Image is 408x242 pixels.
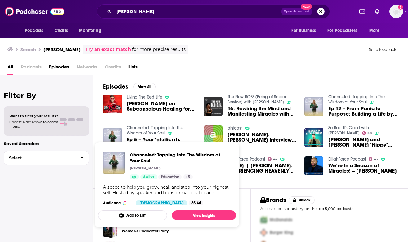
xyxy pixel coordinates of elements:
span: We’re In a Season of Miracles! – [PERSON_NAME] [328,163,398,174]
span: Podcasts [21,62,42,75]
span: [PERSON_NAME], [PERSON_NAME] Interview: Artist as curator [228,132,297,143]
img: Ep 12 – From Panic to Purpose: Building a Life by Inner Guidance with Julie Reisler and Julie Edm... [304,97,323,116]
button: View All [133,83,156,90]
a: Charts [51,25,72,37]
span: Ep 12 – From Panic to Purpose: Building a Life by Inner Guidance with [PERSON_NAME] and [PERSON_N... [328,106,398,117]
span: Charts [55,26,68,35]
span: For Business [291,26,316,35]
a: Show notifications dropdown [372,6,382,17]
span: Active [143,174,155,180]
h2: Episodes [103,83,128,90]
span: Choose a tab above to access filters. [9,120,58,129]
a: Channeled: Tapping Into The Wisdom of Your Soul [127,125,183,136]
button: Open AdvancedNew [281,8,312,15]
a: Channeled: Tapping Into The Wisdom of Your Soul [328,94,385,105]
button: Select [4,151,89,165]
a: Living The Red Life [127,95,162,100]
a: Lists [128,62,138,75]
a: View Insights [172,210,236,220]
a: Try an exact match [86,46,131,53]
a: Sarah Edmondson and Anthony "Nippy" Ames from the podcast A Little Bit Culty and HBO's docuseries... [328,137,398,147]
span: 58 [367,132,372,135]
a: Ep 12 – From Panic to Purpose: Building a Life by Inner Guidance with Julie Reisler and Julie Edm... [328,106,398,117]
a: Ep 5 – Your Intuition Is Already Speaking To You: Here’s How to Listen | Julie Edmonds and Aimee ... [127,137,196,147]
a: 16. Rewiring the Mind and Manifesting Miracles with Hypnotherapist & Keynote Speaker Julie Edmonds [228,106,297,117]
img: Channeled: Tapping Into The Wisdom of Your Soul [103,152,125,174]
a: 42 [369,157,379,161]
span: 42 [374,158,378,161]
img: We’re In a Season of Miracles! – Demontae Edmonds [304,156,323,175]
span: Credits [105,62,121,75]
span: Networks [77,62,97,75]
a: Active [140,174,157,179]
a: Julie Edmonds on Subconscious Healing for High Performers [127,101,196,112]
a: Episodes [49,62,69,75]
a: EpisodesView All [103,83,156,90]
span: [PERSON_NAME] and [PERSON_NAME] "Nippy" [PERSON_NAME] from the podcast A Little Bit Culty and HBO... [328,137,398,147]
span: Burger King [270,230,293,235]
img: User Profile [389,5,403,18]
p: [PERSON_NAME] [130,166,161,171]
span: 16. Rewiring the Mind and Manifesting Miracles with Hypnotherapist & Keynote Speaker [PERSON_NAME] [228,106,297,117]
span: [DATE] | [PERSON_NAME]: EXPERIENCING HEAVENLY ENCOUNTERS! [228,163,297,174]
a: ElijahForce Podcast [228,156,265,162]
a: 06-03-24 | DEMONTAE EDMONDS: EXPERIENCING HEAVENLY ENCOUNTERS! [228,163,297,174]
span: Want to filter your results? [9,114,58,118]
a: +5 [183,174,193,179]
img: Podchaser - Follow, Share and Rate Podcasts [5,6,64,17]
a: So Bad It's Good with Ryan Bailey [328,125,369,136]
p: Access sponsor history on the top 5,000 podcasts. [260,206,398,211]
button: open menu [20,25,51,37]
span: [PERSON_NAME] on Subconscious Healing for High Performers [127,101,196,112]
img: 16. Rewiring the Mind and Manifesting Miracles with Hypnotherapist & Keynote Speaker Julie Edmonds [204,97,223,116]
span: Open Advanced [284,10,309,13]
div: A space to help you grow, heal, and step into your highest self. Hosted by speaker and transforma... [103,184,231,196]
h3: Audience [103,200,131,205]
a: Julie Torres, Brian Edmonds Interview: Artist as curator [228,132,297,143]
svg: Add a profile image [398,5,403,10]
p: Saved Searches [4,141,89,147]
span: Ep 5 – Your Intuition Is Already Speaking To You: Here’s How to Listen | [PERSON_NAME] and [PERSO... [127,137,196,147]
img: Sarah Edmondson and Anthony "Nippy" Ames from the podcast A Little Bit Culty and HBO's docuseries... [304,128,323,147]
a: 42 [268,157,278,161]
div: 35-44 [189,200,203,205]
a: ahtcast [228,125,242,131]
span: 42 [273,158,277,161]
img: Julie Edmonds on Subconscious Healing for High Performers [103,95,122,113]
span: McDonalds [270,217,292,222]
span: For Podcasters [327,26,357,35]
button: Show profile menu [389,5,403,18]
h2: Filter By [4,91,89,100]
button: open menu [323,25,366,37]
input: Search podcasts, credits, & more... [114,7,281,16]
a: We’re In a Season of Miracles! – Demontae Edmonds [328,163,398,174]
span: New [301,4,312,10]
button: open menu [287,25,324,37]
button: Unlock [289,196,315,204]
span: Channeled: Tapping Into The Wisdom of Your Soul [130,152,231,164]
a: All [7,62,13,75]
span: Monitoring [79,26,101,35]
img: Ep 5 – Your Intuition Is Already Speaking To You: Here’s How to Listen | Julie Edmonds and Aimee ... [103,128,122,147]
img: First Pro Logo [258,213,270,226]
button: open menu [365,25,388,37]
img: Julie Torres, Brian Edmonds Interview: Artist as curator [204,125,223,144]
a: ElijahForce Podcast [328,156,366,162]
div: [DEMOGRAPHIC_DATA] [136,200,187,205]
button: open menu [75,25,109,37]
h3: [PERSON_NAME] [43,46,81,52]
a: Show notifications dropdown [357,6,367,17]
div: Search podcasts, credits, & more... [97,4,330,19]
